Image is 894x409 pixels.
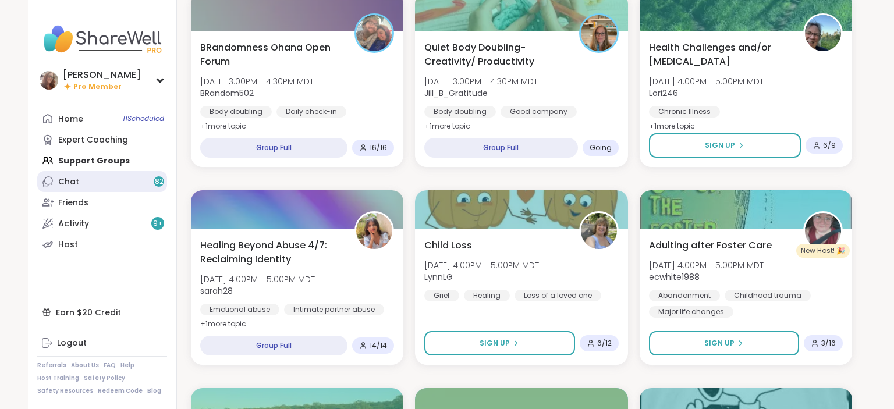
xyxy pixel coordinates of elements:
[37,333,167,354] a: Logout
[424,259,539,271] span: [DATE] 4:00PM - 5:00PM MDT
[581,15,617,51] img: Jill_B_Gratitude
[37,234,167,255] a: Host
[649,239,772,252] span: Adulting after Foster Care
[37,302,167,323] div: Earn $20 Credit
[63,69,141,81] div: [PERSON_NAME]
[424,106,496,118] div: Body doubling
[649,259,764,271] span: [DATE] 4:00PM - 5:00PM MDT
[37,387,93,395] a: Safety Resources
[276,106,346,118] div: Daily check-in
[649,331,799,355] button: Sign Up
[649,41,790,69] span: Health Challenges and/or [MEDICAL_DATA]
[37,213,167,234] a: Activity9+
[200,106,272,118] div: Body doubling
[597,339,612,348] span: 6 / 12
[284,304,384,315] div: Intimate partner abuse
[581,213,617,249] img: LynnLG
[501,106,577,118] div: Good company
[37,361,66,369] a: Referrals
[424,41,566,69] span: Quiet Body Doubling- Creativity/ Productivity
[104,361,116,369] a: FAQ
[805,213,841,249] img: ecwhite1988
[649,87,678,99] b: Lori246
[37,171,167,192] a: Chat82
[424,76,538,87] span: [DATE] 3:00PM - 4:30PM MDT
[424,138,577,158] div: Group Full
[796,244,850,258] div: New Host! 🎉
[424,239,472,252] span: Child Loss
[200,87,254,99] b: BRandom502
[480,338,510,348] span: Sign Up
[58,218,89,230] div: Activity
[153,219,163,229] span: 9 +
[200,273,315,285] span: [DATE] 4:00PM - 5:00PM MDT
[147,387,161,395] a: Blog
[424,331,574,355] button: Sign Up
[649,133,801,158] button: Sign Up
[590,143,612,152] span: Going
[40,71,58,90] img: dodi
[200,76,314,87] span: [DATE] 3:00PM - 4:30PM MDT
[424,271,453,283] b: LynnLG
[120,361,134,369] a: Help
[58,239,78,251] div: Host
[649,271,700,283] b: ecwhite1988
[200,41,342,69] span: BRandomness Ohana Open Forum
[200,336,347,355] div: Group Full
[649,106,720,118] div: Chronic Illness
[200,285,233,297] b: sarah28
[649,306,733,318] div: Major life changes
[73,82,122,92] span: Pro Member
[823,141,836,150] span: 6 / 9
[200,138,347,158] div: Group Full
[805,15,841,51] img: Lori246
[704,338,735,348] span: Sign Up
[705,140,735,151] span: Sign Up
[71,361,99,369] a: About Us
[37,19,167,59] img: ShareWell Nav Logo
[821,339,836,348] span: 3 / 16
[58,113,83,125] div: Home
[37,192,167,213] a: Friends
[356,15,392,51] img: BRandom502
[58,176,79,188] div: Chat
[37,129,167,150] a: Expert Coaching
[200,304,279,315] div: Emotional abuse
[98,387,143,395] a: Redeem Code
[725,290,811,301] div: Childhood trauma
[356,213,392,249] img: sarah28
[84,374,125,382] a: Safety Policy
[370,143,387,152] span: 16 / 16
[37,108,167,129] a: Home11Scheduled
[424,87,488,99] b: Jill_B_Gratitude
[37,374,79,382] a: Host Training
[424,290,459,301] div: Grief
[649,76,764,87] span: [DATE] 4:00PM - 5:00PM MDT
[155,177,164,187] span: 82
[464,290,510,301] div: Healing
[200,239,342,266] span: Healing Beyond Abuse 4/7: Reclaiming Identity
[58,134,128,146] div: Expert Coaching
[649,290,720,301] div: Abandonment
[57,337,87,349] div: Logout
[123,114,164,123] span: 11 Scheduled
[515,290,601,301] div: Loss of a loved one
[58,197,88,209] div: Friends
[370,341,387,350] span: 14 / 14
